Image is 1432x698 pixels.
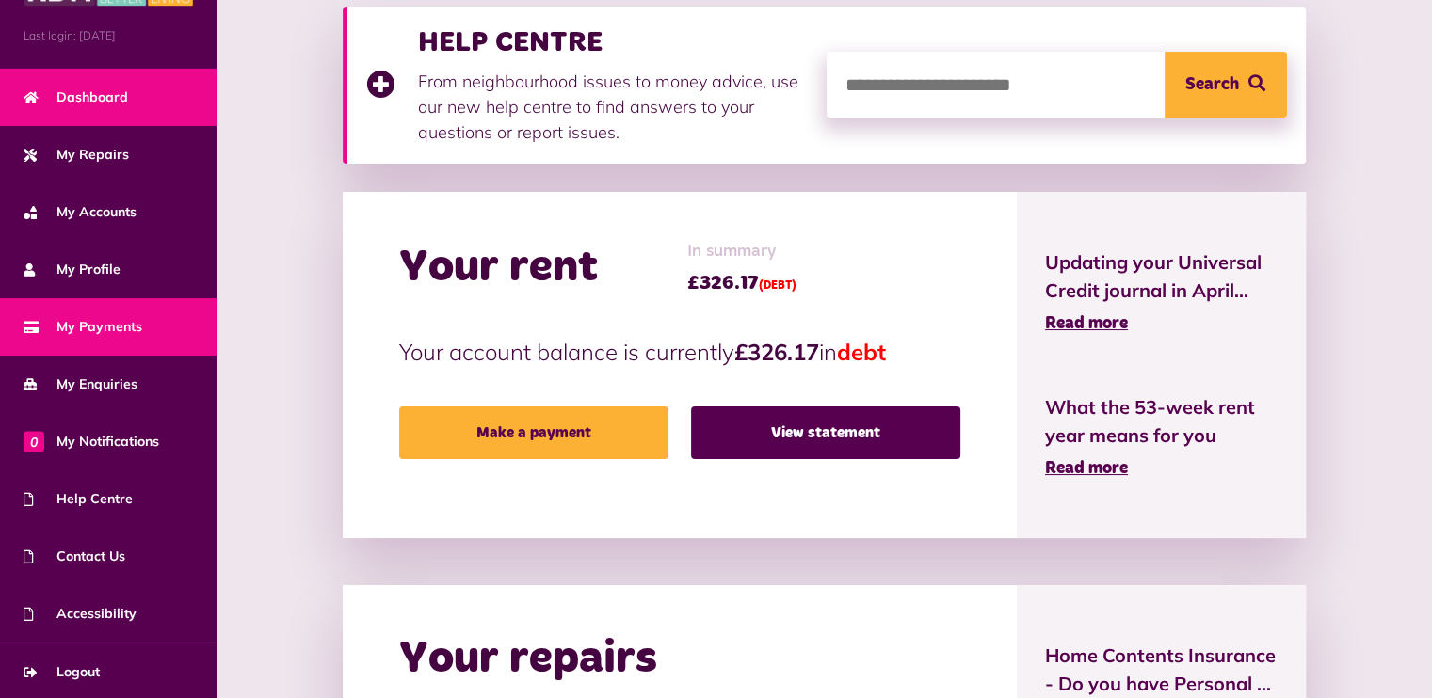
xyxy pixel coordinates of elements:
span: Updating your Universal Credit journal in April... [1045,248,1278,305]
h2: Your repairs [399,632,657,687]
span: £326.17 [687,269,796,297]
h3: HELP CENTRE [418,25,808,59]
strong: £326.17 [734,338,819,366]
span: (DEBT) [759,280,796,292]
a: Make a payment [399,406,668,459]
span: My Notifications [24,432,159,452]
span: My Payments [24,317,142,337]
span: What the 53-week rent year means for you [1045,393,1278,450]
span: Accessibility [24,604,137,624]
span: My Enquiries [24,374,137,394]
span: Contact Us [24,547,125,566]
span: debt [837,338,886,366]
span: Search [1185,52,1239,118]
span: Home Contents Insurance - Do you have Personal ... [1045,642,1278,698]
p: Your account balance is currently in [399,335,960,369]
span: Read more [1045,315,1128,332]
span: Help Centre [24,489,133,509]
span: My Repairs [24,145,129,165]
span: Read more [1045,460,1128,477]
span: 0 [24,431,44,452]
a: What the 53-week rent year means for you Read more [1045,393,1278,482]
span: My Accounts [24,202,137,222]
a: Updating your Universal Credit journal in April... Read more [1045,248,1278,337]
span: In summary [687,239,796,264]
span: Last login: [DATE] [24,27,193,44]
span: Dashboard [24,87,128,107]
p: From neighbourhood issues to money advice, use our new help centre to find answers to your questi... [418,69,808,145]
h2: Your rent [399,241,598,295]
a: View statement [691,406,960,459]
span: My Profile [24,260,121,279]
button: Search [1165,52,1287,118]
span: Logout [24,662,100,682]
